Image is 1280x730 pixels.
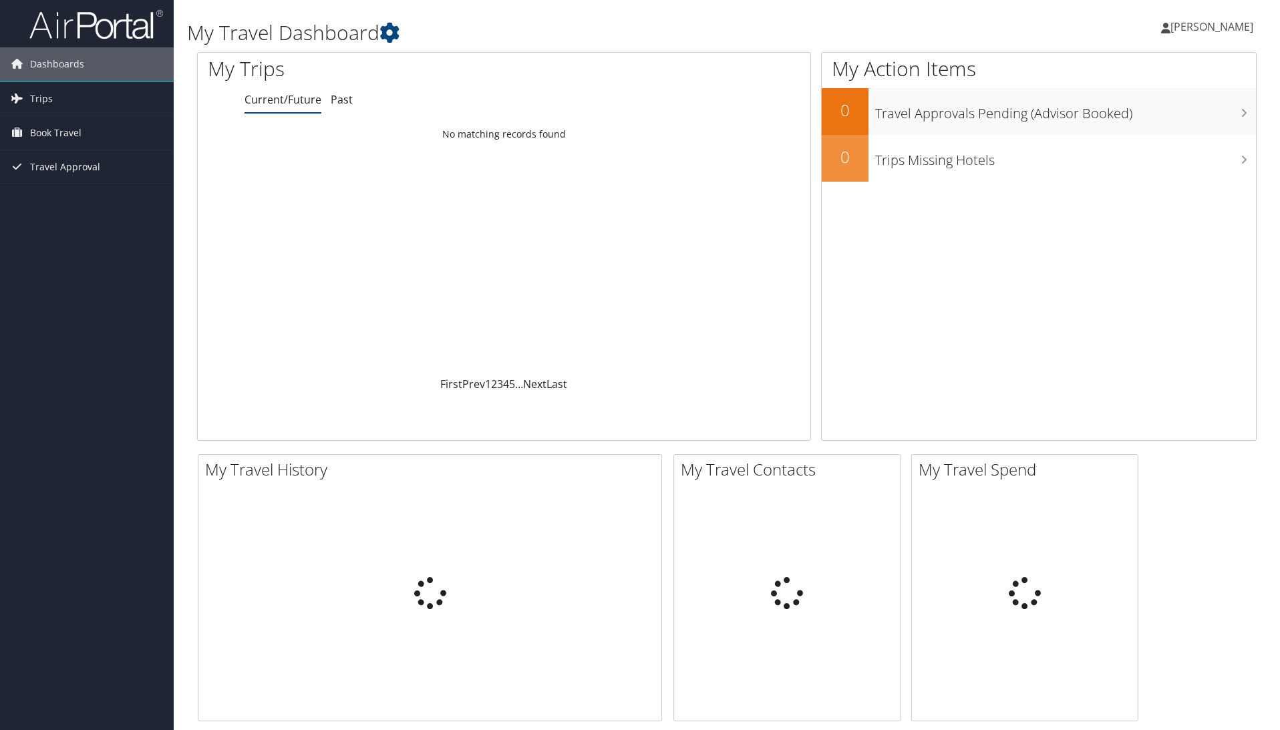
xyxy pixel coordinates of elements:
[187,19,907,47] h1: My Travel Dashboard
[331,92,353,107] a: Past
[822,99,868,122] h2: 0
[822,88,1256,135] a: 0Travel Approvals Pending (Advisor Booked)
[875,144,1256,170] h3: Trips Missing Hotels
[205,458,661,481] h2: My Travel History
[29,9,163,40] img: airportal-logo.png
[822,146,868,168] h2: 0
[509,377,515,391] a: 5
[245,92,321,107] a: Current/Future
[30,150,100,184] span: Travel Approval
[462,377,485,391] a: Prev
[681,458,900,481] h2: My Travel Contacts
[30,116,82,150] span: Book Travel
[1161,7,1267,47] a: [PERSON_NAME]
[503,377,509,391] a: 4
[198,122,810,146] td: No matching records found
[822,55,1256,83] h1: My Action Items
[497,377,503,391] a: 3
[30,47,84,81] span: Dashboards
[485,377,491,391] a: 1
[822,135,1256,182] a: 0Trips Missing Hotels
[546,377,567,391] a: Last
[523,377,546,391] a: Next
[919,458,1138,481] h2: My Travel Spend
[30,82,53,116] span: Trips
[515,377,523,391] span: …
[440,377,462,391] a: First
[875,98,1256,123] h3: Travel Approvals Pending (Advisor Booked)
[1170,19,1253,34] span: [PERSON_NAME]
[208,55,545,83] h1: My Trips
[491,377,497,391] a: 2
